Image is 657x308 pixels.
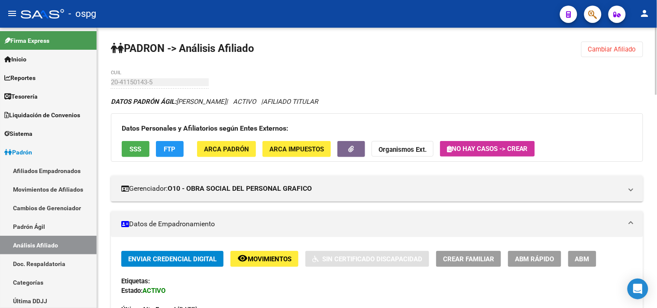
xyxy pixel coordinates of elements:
span: - ospg [68,4,96,23]
button: Enviar Credencial Digital [121,251,223,267]
span: Padrón [4,148,32,157]
button: ABM Rápido [508,251,561,267]
span: Sistema [4,129,32,138]
span: Liquidación de Convenios [4,110,80,120]
button: SSS [122,141,149,157]
span: No hay casos -> Crear [447,145,528,153]
div: Open Intercom Messenger [628,279,648,299]
mat-expansion-panel-header: Datos de Empadronamiento [111,211,643,237]
span: Crear Familiar [443,255,494,263]
span: ARCA Impuestos [269,145,324,153]
strong: DATOS PADRÓN ÁGIL: [111,98,176,106]
button: FTP [156,141,184,157]
span: SSS [130,145,142,153]
mat-icon: remove_red_eye [237,253,248,263]
button: ARCA Padrón [197,141,256,157]
button: Cambiar Afiliado [581,42,643,57]
span: Firma Express [4,36,49,45]
button: Organismos Ext. [372,141,434,157]
span: Cambiar Afiliado [588,45,636,53]
button: No hay casos -> Crear [440,141,535,157]
strong: ACTIVO [142,287,165,295]
strong: Etiquetas: [121,277,150,285]
span: ABM [575,255,589,263]
mat-icon: person [640,8,650,19]
mat-panel-title: Datos de Empadronamiento [121,219,622,229]
span: FTP [164,145,176,153]
i: | ACTIVO | [111,98,318,106]
mat-panel-title: Gerenciador: [121,184,622,193]
span: [PERSON_NAME] [111,98,226,106]
span: AFILIADO TITULAR [263,98,318,106]
button: Sin Certificado Discapacidad [305,251,429,267]
button: Movimientos [230,251,298,267]
mat-icon: menu [7,8,17,19]
h3: Datos Personales y Afiliatorios según Entes Externos: [122,122,632,135]
strong: O10 - OBRA SOCIAL DEL PERSONAL GRAFICO [168,184,312,193]
strong: PADRON -> Análisis Afiliado [111,42,254,55]
button: Crear Familiar [436,251,501,267]
span: Sin Certificado Discapacidad [322,255,422,263]
button: ARCA Impuestos [262,141,331,157]
span: ARCA Padrón [204,145,249,153]
span: Tesorería [4,92,38,101]
mat-expansion-panel-header: Gerenciador:O10 - OBRA SOCIAL DEL PERSONAL GRAFICO [111,176,643,202]
span: Enviar Credencial Digital [128,255,217,263]
strong: Estado: [121,287,142,295]
span: Reportes [4,73,36,83]
span: ABM Rápido [515,255,554,263]
strong: Organismos Ext. [379,146,427,154]
button: ABM [568,251,596,267]
span: Inicio [4,55,26,64]
span: Movimientos [248,255,291,263]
